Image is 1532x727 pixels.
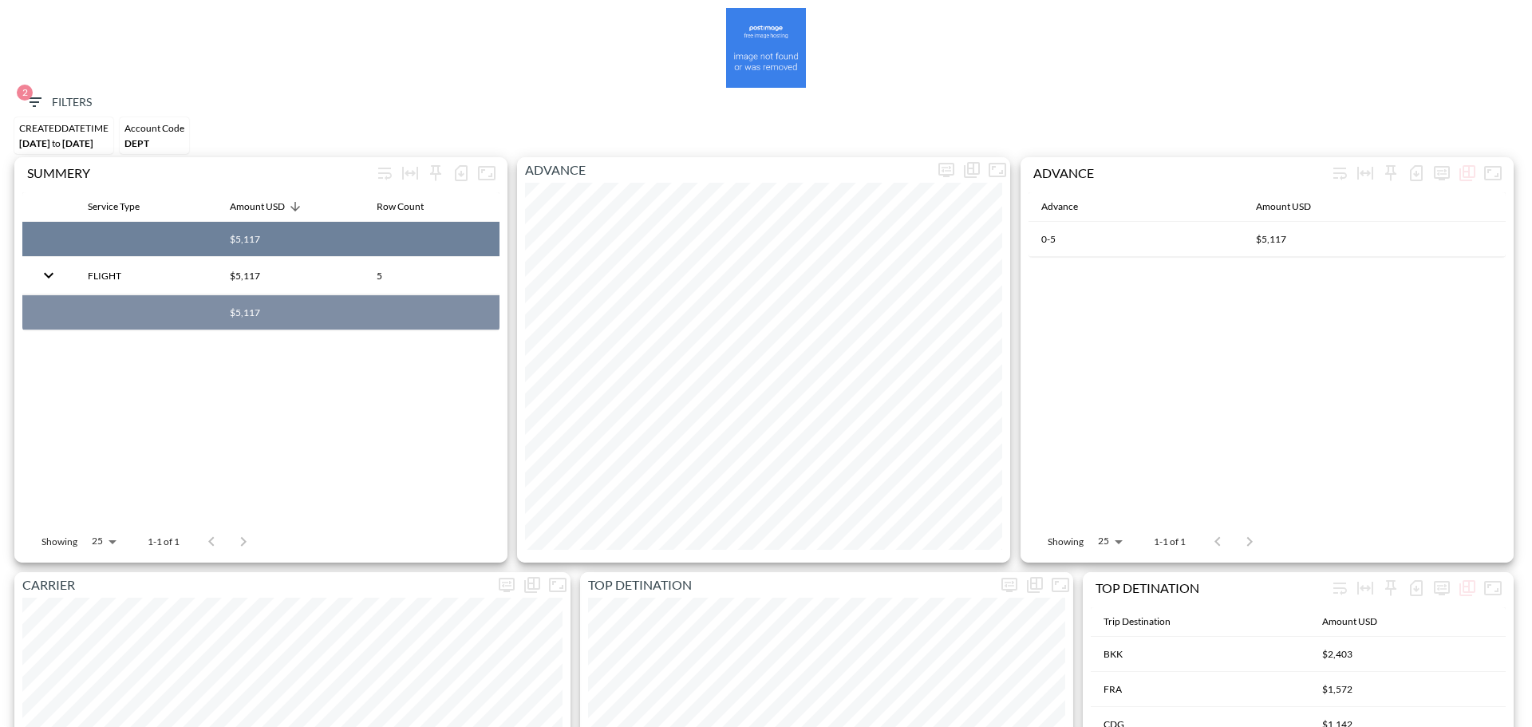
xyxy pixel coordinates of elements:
div: Sticky left columns: 0 [423,160,448,186]
div: Row Count [377,197,424,216]
th: 5 [364,257,499,294]
img: amsalem-2.png [726,8,806,88]
th: $5,117 [217,295,364,330]
span: Amount USD [1256,197,1332,216]
div: Show as… [959,157,985,183]
th: $5,117 [217,257,364,294]
button: Fullscreen [474,160,499,186]
span: Display settings [934,157,959,183]
p: Showing [41,535,77,548]
div: Sticky left columns: 0 [1378,160,1404,186]
div: Toggle table layout between fixed and auto (default: auto) [397,160,423,186]
div: Advance [1041,197,1078,216]
span: Amount USD [1322,612,1398,631]
div: Show as… [1455,575,1480,601]
span: Display settings [494,572,519,598]
th: 0-5 [1029,222,1243,257]
span: DEPT [124,137,149,149]
div: Amount USD [230,197,285,216]
p: ADVANCE [517,160,934,180]
span: Advance [1041,197,1099,216]
div: Trip Destination [1104,612,1171,631]
div: Wrap text [372,160,397,186]
span: Filters [25,93,92,113]
p: CARRIER [14,575,494,595]
button: more [494,572,519,598]
div: Show as… [1022,572,1048,598]
div: Wrap text [1327,160,1352,186]
button: expand row [35,262,62,289]
span: Display settings [1429,575,1455,601]
div: TOP DETINATION [1096,580,1327,595]
button: more [934,157,959,183]
th: BKK [1091,637,1309,672]
span: Amount USD [230,197,306,216]
button: Fullscreen [1480,160,1506,186]
button: more [997,572,1022,598]
div: Amount USD [1322,612,1377,631]
th: FRA [1091,672,1309,707]
th: $2,403 [1309,637,1506,672]
p: Showing [1048,535,1084,548]
div: Account Code [124,122,184,134]
span: 2 [17,85,33,101]
p: 1-1 of 1 [1154,535,1186,548]
div: Toggle table layout between fixed and auto (default: auto) [1352,575,1378,601]
span: Display settings [1429,160,1455,186]
button: Fullscreen [985,157,1010,183]
div: Toggle table layout between fixed and auto (default: auto) [1352,160,1378,186]
button: more [1429,575,1455,601]
div: Service Type [88,197,140,216]
p: 1-1 of 1 [148,535,180,548]
div: 25 [84,531,122,551]
div: Wrap text [1327,575,1352,601]
span: to [52,137,61,149]
button: Fullscreen [1480,575,1506,601]
span: Display settings [997,572,1022,598]
button: 2Filters [18,88,98,117]
div: Show as… [519,572,545,598]
div: ADVANCE [1033,165,1327,180]
div: Show as… [1455,160,1480,186]
button: more [1429,160,1455,186]
th: $1,572 [1309,672,1506,707]
span: Service Type [88,197,160,216]
div: 25 [1090,531,1128,551]
span: Trip Destination [1104,612,1191,631]
button: Fullscreen [545,572,571,598]
th: FLIGHT [75,257,217,294]
div: Amount USD [1256,197,1311,216]
div: Sticky left columns: 0 [1378,575,1404,601]
p: TOP DETINATION [580,575,997,595]
div: SUMMERY [27,165,372,180]
div: CREATEDDATETIME [19,122,109,134]
th: $5,117 [1243,222,1506,257]
button: Fullscreen [1048,572,1073,598]
span: Row Count [377,197,444,216]
span: [DATE] [DATE] [19,137,93,149]
th: $5,117 [217,222,364,257]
